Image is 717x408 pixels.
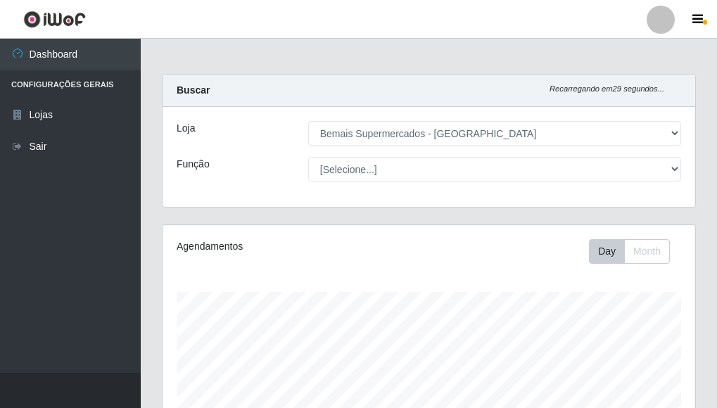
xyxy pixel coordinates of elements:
[23,11,86,28] img: CoreUI Logo
[589,239,670,264] div: First group
[177,157,210,172] label: Função
[550,84,664,93] i: Recarregando em 29 segundos...
[177,121,195,136] label: Loja
[177,239,374,254] div: Agendamentos
[589,239,625,264] button: Day
[177,84,210,96] strong: Buscar
[589,239,681,264] div: Toolbar with button groups
[624,239,670,264] button: Month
